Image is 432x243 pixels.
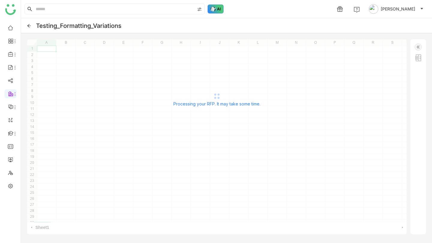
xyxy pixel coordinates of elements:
[415,54,422,61] img: excel.svg
[27,99,407,107] div: Processing your RFP. It may take some time.
[208,4,224,13] img: ask-buddy-hover.svg
[36,22,121,29] div: Testing_Formatting_Variations
[369,4,378,14] img: avatar
[354,7,360,13] img: help.svg
[381,6,415,12] span: [PERSON_NAME]
[367,4,425,14] button: [PERSON_NAME]
[197,7,202,12] img: search-type.svg
[5,4,16,15] img: logo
